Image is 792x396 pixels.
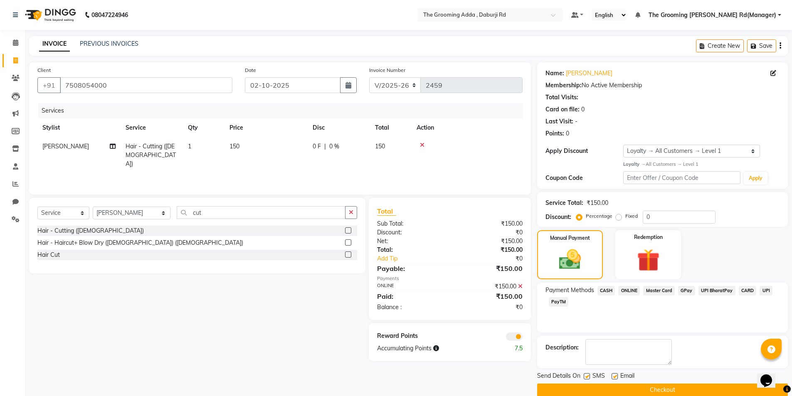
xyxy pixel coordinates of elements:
span: Send Details On [537,371,580,382]
img: _gift.svg [630,246,667,274]
button: Save [747,39,776,52]
th: Action [412,118,523,137]
div: 7.5 [489,344,529,353]
label: Manual Payment [550,234,590,242]
button: Create New [696,39,744,52]
div: Points: [545,129,564,138]
div: Paid: [371,291,450,301]
b: 08047224946 [91,3,128,27]
div: Apply Discount [545,147,624,155]
div: ₹150.00 [450,291,529,301]
th: Total [370,118,412,137]
a: Add Tip [371,254,463,263]
button: +91 [37,77,61,93]
div: Sub Total: [371,219,450,228]
input: Enter Offer / Coupon Code [623,171,740,184]
label: Redemption [634,234,663,241]
span: [PERSON_NAME] [42,143,89,150]
div: ₹150.00 [450,246,529,254]
div: - [575,117,577,126]
label: Date [245,66,256,74]
div: Name: [545,69,564,78]
span: 0 % [329,142,339,151]
span: PayTM [549,297,569,307]
div: Total: [371,246,450,254]
strong: Loyalty → [623,161,645,167]
div: ONLINE [371,282,450,291]
span: Master Card [643,286,675,295]
th: Stylist [37,118,121,137]
div: ₹0 [450,228,529,237]
label: Invoice Number [369,66,405,74]
input: Search by Name/Mobile/Email/Code [60,77,232,93]
div: Hair - Haircut+ Blow Dry ([DEMOGRAPHIC_DATA]) ([DEMOGRAPHIC_DATA]) [37,239,243,247]
span: The Grooming [PERSON_NAME] Rd(Manager) [649,11,776,20]
span: CARD [739,286,757,295]
iframe: chat widget [757,363,784,388]
div: Service Total: [545,199,583,207]
div: ₹150.00 [450,237,529,246]
div: Accumulating Points [371,344,489,353]
input: Search or Scan [177,206,346,219]
img: logo [21,3,78,27]
div: Payable: [371,263,450,273]
div: Discount: [545,213,571,221]
span: | [324,142,326,151]
div: Last Visit: [545,117,573,126]
div: Card on file: [545,105,580,114]
div: No Active Membership [545,81,780,90]
a: INVOICE [39,37,70,52]
th: Service [121,118,183,137]
div: ₹0 [463,254,529,263]
th: Price [225,118,308,137]
label: Client [37,66,51,74]
span: UPI BharatPay [698,286,735,295]
a: PREVIOUS INVOICES [80,40,138,47]
span: Payment Methods [545,286,594,295]
th: Qty [183,118,225,137]
th: Disc [308,118,370,137]
div: All Customers → Level 1 [623,161,780,168]
div: Services [38,103,529,118]
span: Hair - Cutting ([DEMOGRAPHIC_DATA]) [126,143,176,167]
div: 0 [566,129,569,138]
span: 0 F [313,142,321,151]
span: GPay [678,286,695,295]
button: Apply [744,172,767,184]
div: Payments [377,275,522,282]
label: Percentage [586,212,612,220]
span: 150 [375,143,385,150]
div: ₹150.00 [450,263,529,273]
span: UPI [760,286,772,295]
div: Hair Cut [37,251,60,259]
div: Description: [545,343,579,352]
div: Discount: [371,228,450,237]
div: Balance : [371,303,450,312]
div: Membership: [545,81,582,90]
div: Net: [371,237,450,246]
div: Coupon Code [545,174,624,182]
div: ₹150.00 [587,199,608,207]
div: 0 [581,105,585,114]
span: CASH [597,286,615,295]
div: ₹150.00 [450,219,529,228]
span: 1 [188,143,191,150]
span: ONLINE [618,286,640,295]
img: _cash.svg [552,247,588,272]
div: Reward Points [371,332,450,341]
span: SMS [592,371,605,382]
div: ₹0 [450,303,529,312]
div: Hair - Cutting ([DEMOGRAPHIC_DATA]) [37,226,144,235]
div: ₹150.00 [450,282,529,291]
a: [PERSON_NAME] [566,69,612,78]
span: 150 [229,143,239,150]
div: Total Visits: [545,93,578,102]
label: Fixed [625,212,638,220]
span: Email [620,371,634,382]
span: Total [377,207,396,216]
